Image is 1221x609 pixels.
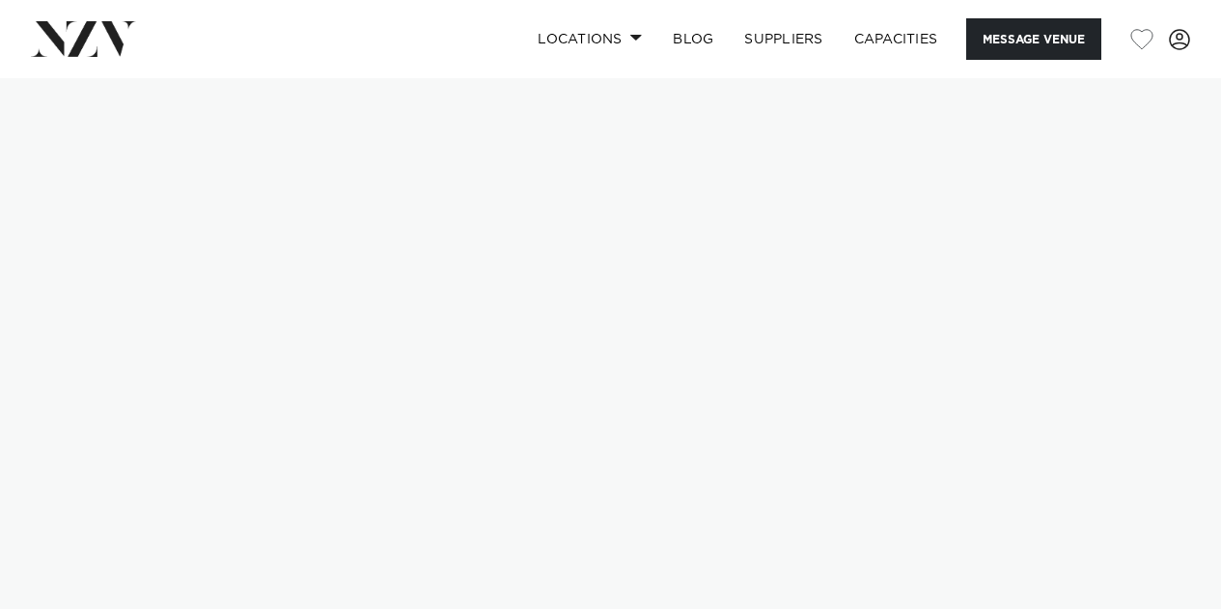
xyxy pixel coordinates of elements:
[729,18,838,60] a: SUPPLIERS
[31,21,136,56] img: nzv-logo.png
[522,18,657,60] a: Locations
[839,18,954,60] a: Capacities
[966,18,1101,60] button: Message Venue
[657,18,729,60] a: BLOG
